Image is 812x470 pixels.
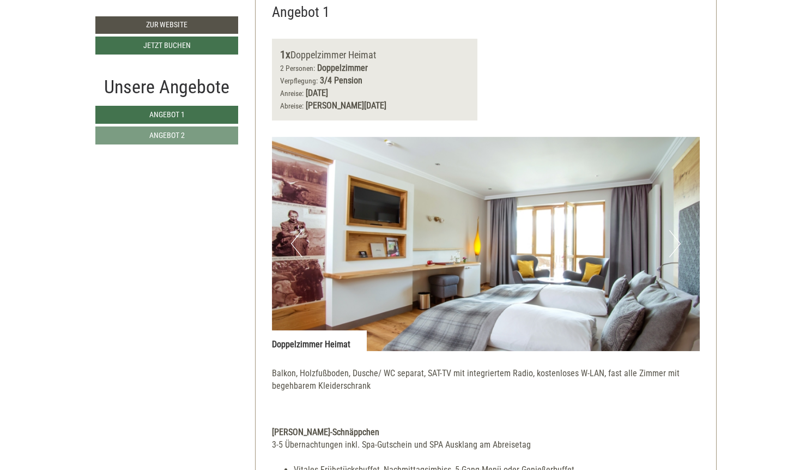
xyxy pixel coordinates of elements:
span: Angebot 1 [149,110,185,119]
button: Next [669,230,681,257]
b: 1x [280,48,290,61]
b: [DATE] [306,88,328,98]
p: Balkon, Holzfußboden, Dusche/ WC separat, SAT-TV mit integriertem Radio, kostenloses W-LAN, fast ... [272,367,700,405]
small: Anreise: [280,89,304,98]
span: Angebot 2 [149,131,185,140]
b: [PERSON_NAME][DATE] [306,100,386,111]
button: Previous [291,230,302,257]
div: Doppelzimmer Heimat [272,330,367,351]
div: Angebot 1 [272,2,330,22]
div: Unsere Angebote [95,74,238,100]
small: Verpflegung: [280,76,318,85]
b: 3/4 Pension [320,75,362,86]
div: 3-5 Übernachtungen inkl. Spa-Gutschein und SPA Ausklang am Abreisetag [272,439,700,451]
small: 2 Personen: [280,64,315,73]
div: Doppelzimmer Heimat [280,47,470,63]
a: Jetzt buchen [95,37,238,55]
b: Doppelzimmer [317,63,368,73]
small: Abreise: [280,101,304,110]
img: image [272,137,700,351]
a: Zur Website [95,16,238,34]
div: [PERSON_NAME]-Schnäppchen [272,426,700,439]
